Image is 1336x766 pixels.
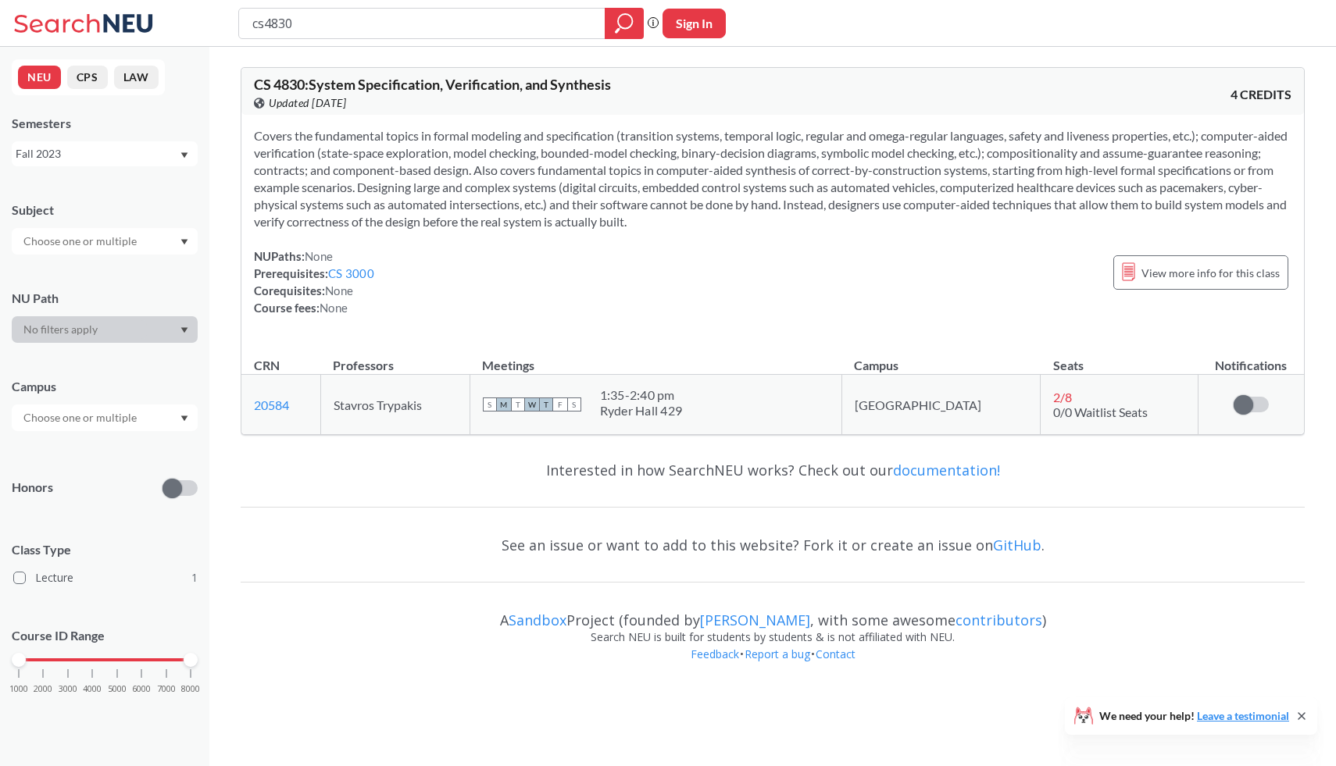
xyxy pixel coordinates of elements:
[254,248,374,316] div: NUPaths: Prerequisites: Corequisites: Course fees:
[12,316,198,343] div: Dropdown arrow
[497,397,511,412] span: M
[1053,404,1148,419] span: 0/0 Waitlist Seats
[157,685,176,693] span: 7000
[325,283,353,297] span: None
[509,611,566,629] a: Sandbox
[993,536,1041,554] a: GitHub
[241,646,1305,686] div: • •
[16,145,179,162] div: Fall 2023
[12,290,198,307] div: NU Path
[744,647,811,661] a: Report a bug
[605,8,644,39] div: magnifying glass
[59,685,77,693] span: 3000
[320,375,470,435] td: Stavros Trypakis
[12,404,198,431] div: Dropdown arrow
[12,228,198,255] div: Dropdown arrow
[13,568,198,588] label: Lecture
[181,685,200,693] span: 8000
[12,479,53,497] p: Honors
[241,597,1305,629] div: A Project (founded by , with some awesome )
[1197,709,1289,722] a: Leave a testimonial
[1053,390,1072,404] span: 2 / 8
[1231,86,1291,103] span: 4 CREDITS
[9,685,28,693] span: 1000
[180,327,188,333] svg: Dropdown arrow
[663,9,726,38] button: Sign In
[600,387,683,403] div: 1:35 - 2:40 pm
[12,141,198,166] div: Fall 2023Dropdown arrow
[12,627,198,645] p: Course ID Range
[16,408,147,427] input: Choose one or multiple
[320,341,470,375] th: Professors
[305,249,333,263] span: None
[567,397,581,412] span: S
[251,10,594,37] input: Class, professor, course number, "phrase"
[241,629,1305,646] div: Search NEU is built for students by students & is not affiliated with NEU.
[553,397,567,412] span: F
[600,403,683,419] div: Ryder Hall 429
[328,266,374,280] a: CS 3000
[700,611,810,629] a: [PERSON_NAME]
[269,94,346,112] span: Updated [DATE]
[320,301,348,315] span: None
[254,397,289,412] a: 20584
[511,397,525,412] span: T
[191,569,198,586] span: 1
[83,685,102,693] span: 4000
[180,152,188,159] svg: Dropdown arrow
[18,66,61,89] button: NEU
[615,12,634,34] svg: magnifying glass
[841,375,1041,435] td: [GEOGRAPHIC_DATA]
[241,447,1305,493] div: Interested in how SearchNEU works? Check out our
[12,378,198,395] div: Campus
[180,239,188,245] svg: Dropdown arrow
[12,201,198,219] div: Subject
[132,685,151,693] span: 6000
[16,232,147,251] input: Choose one or multiple
[525,397,539,412] span: W
[254,357,280,374] div: CRN
[34,685,52,693] span: 2000
[690,647,740,661] a: Feedback
[1198,341,1304,375] th: Notifications
[1041,341,1198,375] th: Seats
[483,397,497,412] span: S
[893,461,1000,479] a: documentation!
[180,415,188,422] svg: Dropdown arrow
[815,647,856,661] a: Contact
[108,685,127,693] span: 5000
[12,541,198,558] span: Class Type
[1141,263,1280,283] span: View more info for this class
[254,76,611,93] span: CS 4830 : System Specification, Verification, and Synthesis
[254,128,1288,229] span: Covers the fundamental topics in formal modeling and specification (transition systems, temporal ...
[539,397,553,412] span: T
[67,66,108,89] button: CPS
[114,66,159,89] button: LAW
[241,522,1305,568] div: See an issue or want to add to this website? Fork it or create an issue on .
[1099,711,1289,721] span: We need your help!
[470,341,841,375] th: Meetings
[956,611,1042,629] a: contributors
[841,341,1041,375] th: Campus
[12,115,198,132] div: Semesters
